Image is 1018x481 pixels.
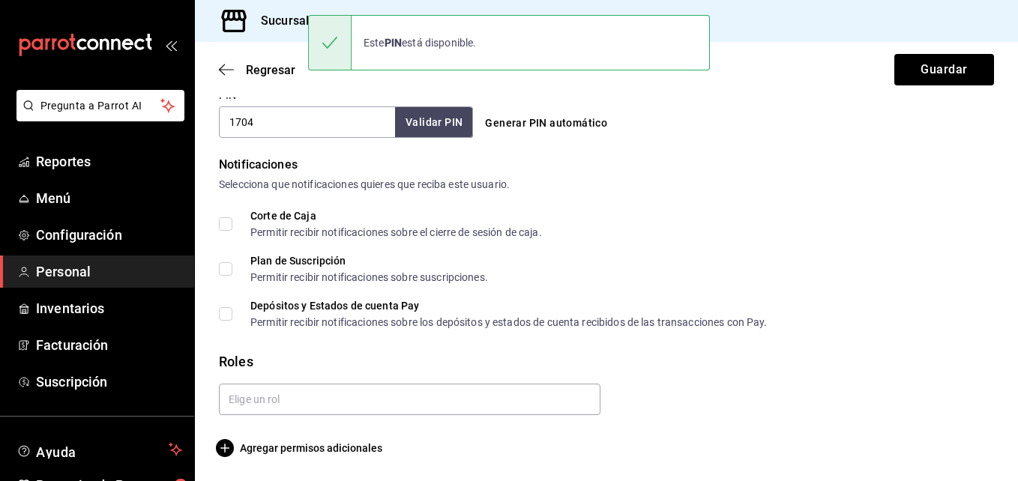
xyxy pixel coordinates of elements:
button: Regresar [219,63,295,77]
span: Regresar [246,63,295,77]
div: Corte de Caja [250,211,542,221]
span: Inventarios [36,298,182,318]
a: Pregunta a Parrot AI [10,109,184,124]
h3: Sucursal: Urban Wings (Divisoria) [249,12,444,30]
div: Notificaciones [219,156,994,174]
div: Permitir recibir notificaciones sobre suscripciones. [250,272,488,282]
span: Personal [36,261,182,282]
div: Permitir recibir notificaciones sobre los depósitos y estados de cuenta recibidos de las transacc... [250,317,768,327]
span: Menú [36,188,182,208]
div: Permitir recibir notificaciones sobre el cierre de sesión de caja. [250,227,542,238]
div: Roles [219,351,994,372]
div: Depósitos y Estados de cuenta Pay [250,300,768,311]
span: Pregunta a Parrot AI [40,98,161,114]
button: Validar PIN [395,107,473,138]
button: open_drawer_menu [165,39,177,51]
input: Elige un rol [219,384,600,415]
button: Pregunta a Parrot AI [16,90,184,121]
button: Agregar permisos adicionales [219,439,382,457]
button: Generar PIN automático [479,109,613,137]
span: Reportes [36,151,182,172]
div: Plan de Suscripción [250,255,488,266]
strong: PIN [385,37,402,49]
span: Ayuda [36,441,163,459]
button: Guardar [894,54,994,85]
span: Suscripción [36,372,182,392]
input: 3 a 6 dígitos [219,106,395,138]
span: Configuración [36,225,182,245]
div: Este está disponible. [352,26,488,59]
span: Facturación [36,335,182,355]
div: Selecciona que notificaciones quieres que reciba este usuario. [219,177,994,193]
label: PIN [219,90,236,100]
